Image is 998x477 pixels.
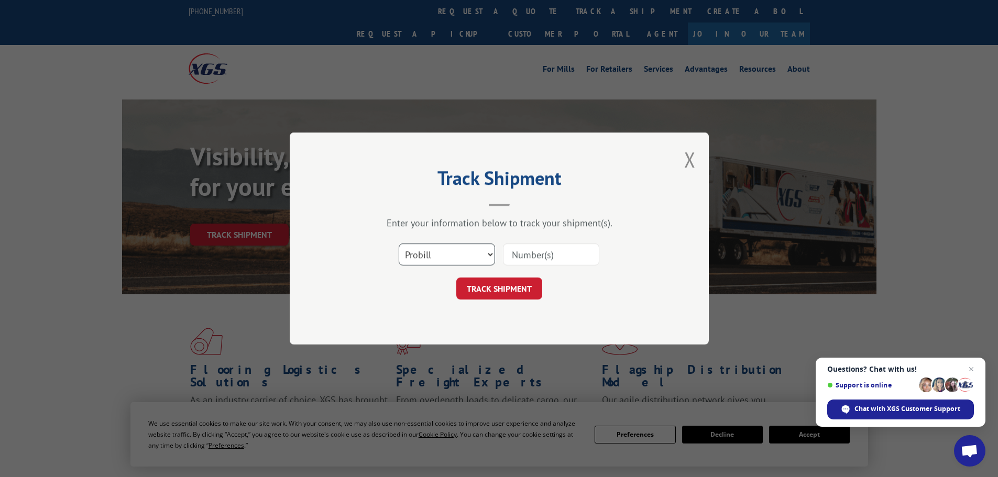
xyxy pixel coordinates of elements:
[456,278,542,299] button: TRACK SHIPMENT
[342,217,656,229] div: Enter your information below to track your shipment(s).
[854,404,960,414] span: Chat with XGS Customer Support
[954,435,985,467] div: Open chat
[827,381,915,389] span: Support is online
[342,171,656,191] h2: Track Shipment
[965,363,978,375] span: Close chat
[827,400,974,419] div: Chat with XGS Customer Support
[827,365,974,373] span: Questions? Chat with us!
[503,243,599,265] input: Number(s)
[684,146,696,173] button: Close modal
